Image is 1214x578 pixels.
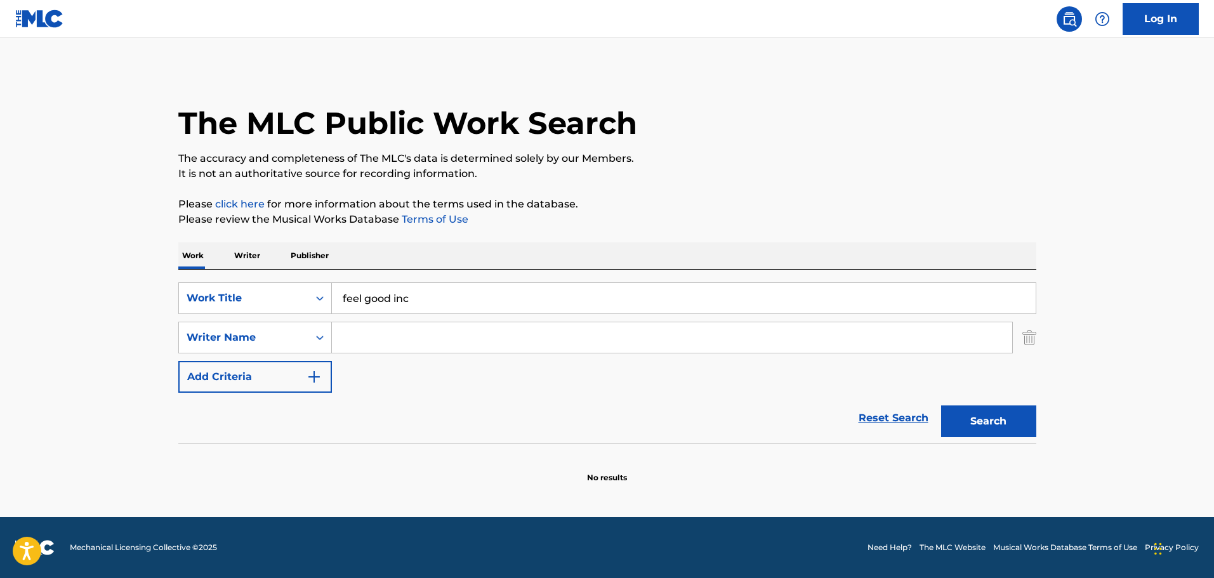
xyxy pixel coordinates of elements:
form: Search Form [178,282,1036,443]
button: Add Criteria [178,361,332,393]
a: Need Help? [868,542,912,553]
div: Help [1090,6,1115,32]
a: Log In [1123,3,1199,35]
p: No results [587,457,627,483]
p: Publisher [287,242,333,269]
img: search [1062,11,1077,27]
div: Work Title [187,291,301,306]
a: Musical Works Database Terms of Use [993,542,1137,553]
p: Work [178,242,208,269]
img: 9d2ae6d4665cec9f34b9.svg [307,369,322,384]
p: The accuracy and completeness of The MLC's data is determined solely by our Members. [178,151,1036,166]
span: Mechanical Licensing Collective © 2025 [70,542,217,553]
img: MLC Logo [15,10,64,28]
a: The MLC Website [920,542,986,553]
a: click here [215,198,265,210]
a: Terms of Use [399,213,468,225]
div: Writer Name [187,330,301,345]
img: help [1095,11,1110,27]
p: Please for more information about the terms used in the database. [178,197,1036,212]
img: Delete Criterion [1022,322,1036,353]
p: Please review the Musical Works Database [178,212,1036,227]
p: It is not an authoritative source for recording information. [178,166,1036,181]
div: Glisser [1154,530,1162,568]
a: Public Search [1057,6,1082,32]
a: Reset Search [852,404,935,432]
button: Search [941,405,1036,437]
h1: The MLC Public Work Search [178,104,637,142]
a: Privacy Policy [1145,542,1199,553]
iframe: Chat Widget [1151,517,1214,578]
div: Widget de chat [1151,517,1214,578]
p: Writer [230,242,264,269]
img: logo [15,540,55,555]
